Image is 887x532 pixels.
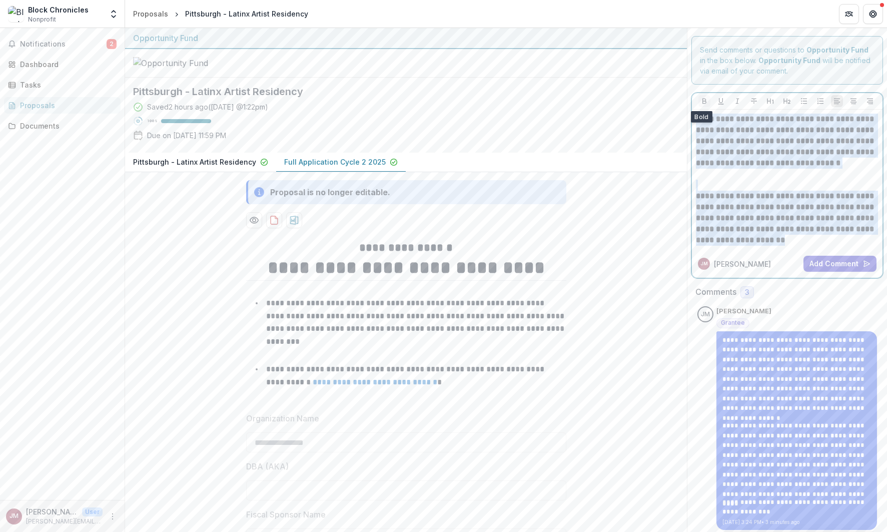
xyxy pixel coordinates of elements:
p: [PERSON_NAME] [26,506,78,517]
a: Tasks [4,77,121,93]
span: 2 [107,39,117,49]
div: Block Chronicles [28,5,89,15]
button: Add Comment [803,256,876,272]
button: Underline [715,95,727,107]
div: Proposals [20,100,113,111]
button: Preview e3ea8f0e-fe25-4c46-b23e-0fd84570aa9e-1.pdf [246,212,262,228]
p: Fiscal Sponsor Name [246,508,326,520]
p: DBA (AKA) [246,460,289,472]
p: [PERSON_NAME] [716,306,771,316]
button: Get Help [863,4,883,24]
button: Align Center [847,95,859,107]
button: Open entity switcher [107,4,121,24]
button: Ordered List [814,95,826,107]
button: More [107,510,119,522]
div: Pittsburgh - Latinx Artist Residency [185,9,308,19]
span: Grantee [721,319,745,326]
p: Organization Name [246,412,319,424]
button: Heading 2 [781,95,793,107]
p: [DATE] 3:24 PM • 3 minutes ago [722,518,871,526]
h2: Comments [695,287,736,297]
h2: Pittsburgh - Latinx Artist Residency [133,86,663,98]
button: Strike [748,95,760,107]
p: Pittsburgh - Latinx Artist Residency [133,157,256,167]
div: Opportunity Fund [133,32,679,44]
p: 100 % [147,118,157,125]
div: Jason C. Méndez [10,513,19,519]
button: Italicize [731,95,743,107]
p: Full Application Cycle 2 2025 [284,157,386,167]
button: download-proposal [266,212,282,228]
p: [PERSON_NAME] [714,259,771,269]
div: Proposals [133,9,168,19]
img: Opportunity Fund [133,57,233,69]
div: Documents [20,121,113,131]
strong: Opportunity Fund [806,46,868,54]
span: Nonprofit [28,15,56,24]
button: Partners [839,4,859,24]
img: Block Chronicles [8,6,24,22]
div: Saved 2 hours ago ( [DATE] @ 1:22pm ) [147,102,268,112]
button: Align Left [831,95,843,107]
a: Proposals [129,7,172,21]
a: Documents [4,118,121,134]
span: Notifications [20,40,107,49]
button: Align Right [864,95,876,107]
button: Notifications2 [4,36,121,52]
button: Heading 1 [764,95,776,107]
p: Due on [DATE] 11:59 PM [147,130,226,141]
div: Jason C. Méndez [701,311,710,318]
button: Bullet List [798,95,810,107]
a: Proposals [4,97,121,114]
button: download-proposal [286,212,302,228]
div: Proposal is no longer editable. [270,186,390,198]
div: Send comments or questions to in the box below. will be notified via email of your comment. [691,36,883,85]
strong: Opportunity Fund [758,56,820,65]
p: User [82,507,103,516]
div: Tasks [20,80,113,90]
button: Bold [698,95,710,107]
a: Dashboard [4,56,121,73]
span: 3 [745,288,749,297]
p: [PERSON_NAME][EMAIL_ADDRESS][DOMAIN_NAME] [26,517,103,526]
nav: breadcrumb [129,7,312,21]
div: Dashboard [20,59,113,70]
div: Jason C. Méndez [700,261,708,266]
